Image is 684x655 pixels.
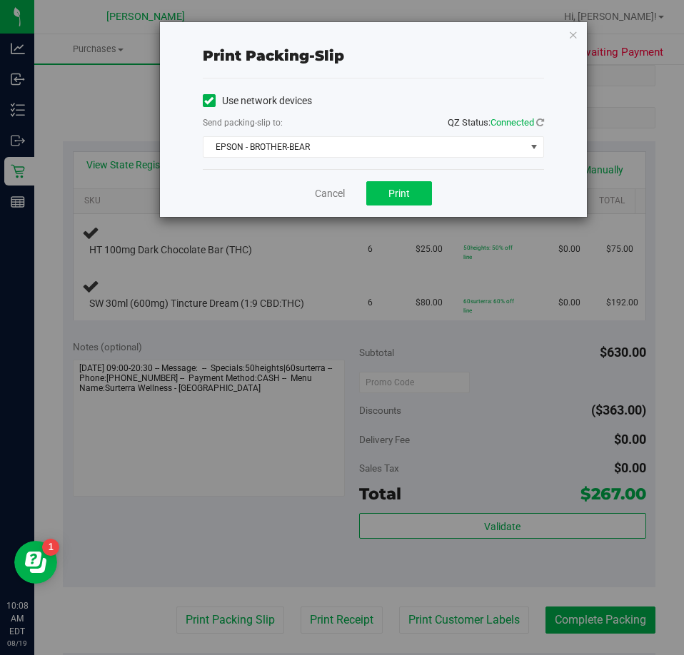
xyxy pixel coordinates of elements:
span: Print packing-slip [203,47,344,64]
span: Print [388,188,410,199]
label: Use network devices [203,93,312,108]
label: Send packing-slip to: [203,116,283,129]
span: EPSON - BROTHER-BEAR [203,137,525,157]
span: Connected [491,117,534,128]
span: select [525,137,543,157]
a: Cancel [315,186,345,201]
span: QZ Status: [448,117,544,128]
button: Print [366,181,432,205]
iframe: Resource center unread badge [42,539,59,556]
iframe: Resource center [14,541,57,584]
